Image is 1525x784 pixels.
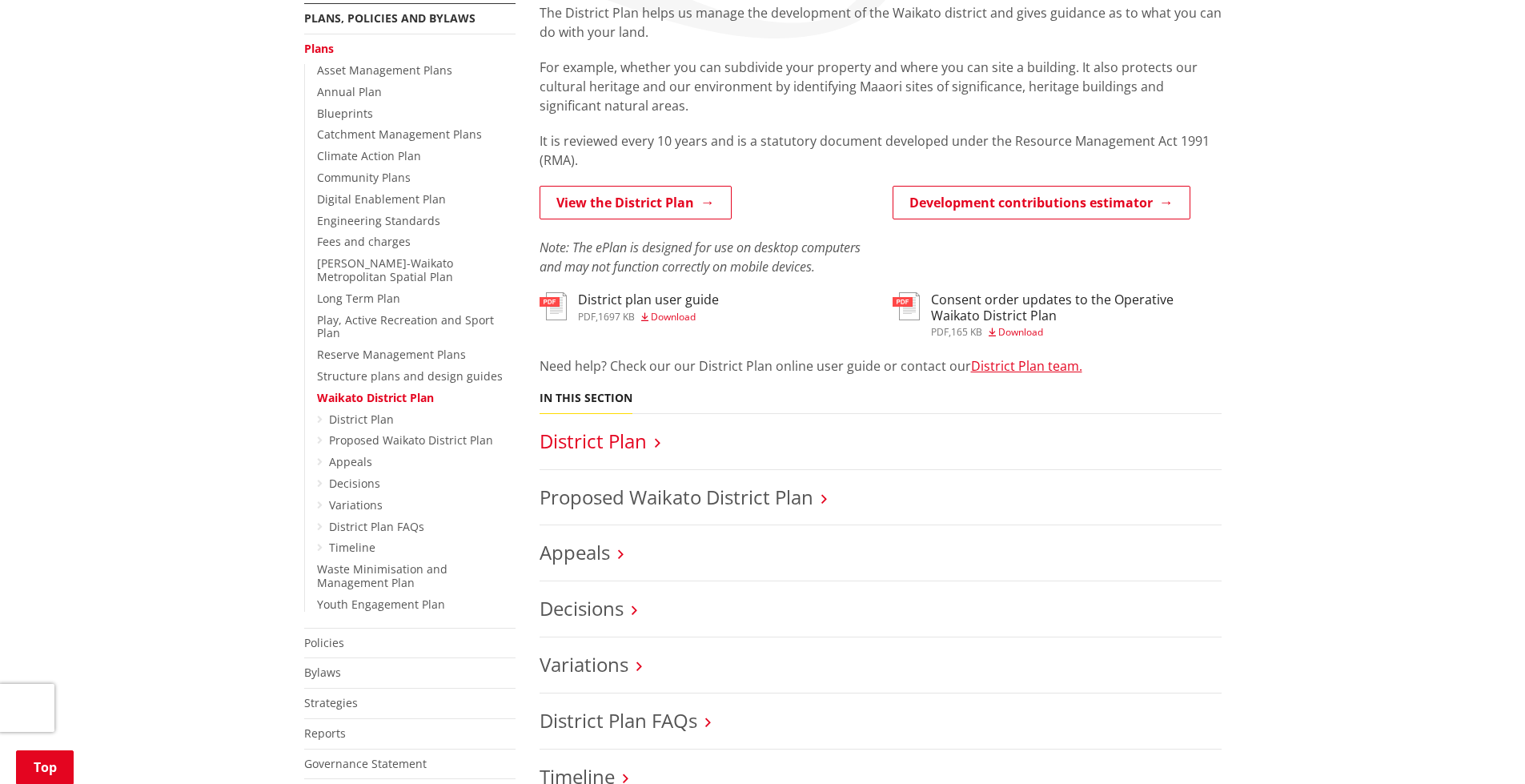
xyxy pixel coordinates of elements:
[540,239,861,275] em: Note: The ePlan is designed for use on desktop computers and may not function correctly on mobile...
[304,726,346,741] a: Reports
[317,62,452,78] a: Asset Management Plans
[317,255,453,284] a: [PERSON_NAME]-Waikato Metropolitan Spatial Plan
[304,695,358,710] a: Strategies
[317,213,440,228] a: Engineering Standards
[317,234,411,249] a: Fees and charges
[540,3,1222,42] p: The District Plan helps us manage the development of the Waikato district and gives guidance as t...
[540,651,628,677] a: Variations
[893,186,1190,219] a: Development contributions estimator
[893,292,1222,336] a: Consent order updates to the Operative Waikato District Plan pdf,165 KB Download
[540,292,719,321] a: District plan user guide pdf,1697 KB Download
[998,325,1043,339] span: Download
[540,539,610,565] a: Appeals
[317,170,411,185] a: Community Plans
[540,131,1222,170] p: It is reviewed every 10 years and is a statutory document developed under the Resource Management...
[329,454,372,469] a: Appeals
[304,41,334,56] a: Plans
[329,540,375,555] a: Timeline
[540,392,632,405] h5: In this section
[931,325,949,339] span: pdf
[1451,717,1509,774] iframe: Messenger Launcher
[951,325,982,339] span: 165 KB
[317,191,446,207] a: Digital Enablement Plan
[317,84,382,99] a: Annual Plan
[317,106,373,121] a: Blueprints
[578,312,719,322] div: ,
[304,665,341,680] a: Bylaws
[329,412,394,427] a: District Plan
[893,292,920,320] img: document-pdf.svg
[329,476,380,491] a: Decisions
[317,390,434,405] a: Waikato District Plan
[317,368,503,384] a: Structure plans and design guides
[329,519,424,534] a: District Plan FAQs
[540,595,624,621] a: Decisions
[317,347,466,362] a: Reserve Management Plans
[317,597,445,612] a: Youth Engagement Plan
[931,328,1222,337] div: ,
[540,292,567,320] img: document-pdf.svg
[304,10,476,26] a: Plans, policies and bylaws
[317,561,447,590] a: Waste Minimisation and Management Plan
[304,756,427,771] a: Governance Statement
[329,497,383,513] a: Variations
[540,707,697,734] a: District Plan FAQs
[578,310,596,324] span: pdf
[304,635,344,650] a: Policies
[16,750,74,784] a: Top
[540,356,1222,376] p: Need help? Check our our District Plan online user guide or contact our
[540,58,1222,115] p: For example, whether you can subdivide your property and where you can site a building. It also p...
[317,127,482,142] a: Catchment Management Plans
[317,148,421,163] a: Climate Action Plan
[540,428,647,454] a: District Plan
[540,186,732,219] a: View the District Plan
[540,484,813,510] a: Proposed Waikato District Plan
[317,291,400,306] a: Long Term Plan
[931,292,1222,323] h3: Consent order updates to the Operative Waikato District Plan
[329,432,493,448] a: Proposed Waikato District Plan
[598,310,635,324] span: 1697 KB
[317,312,494,341] a: Play, Active Recreation and Sport Plan
[971,357,1082,375] a: District Plan team.
[578,292,719,308] h3: District plan user guide
[651,310,696,324] span: Download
